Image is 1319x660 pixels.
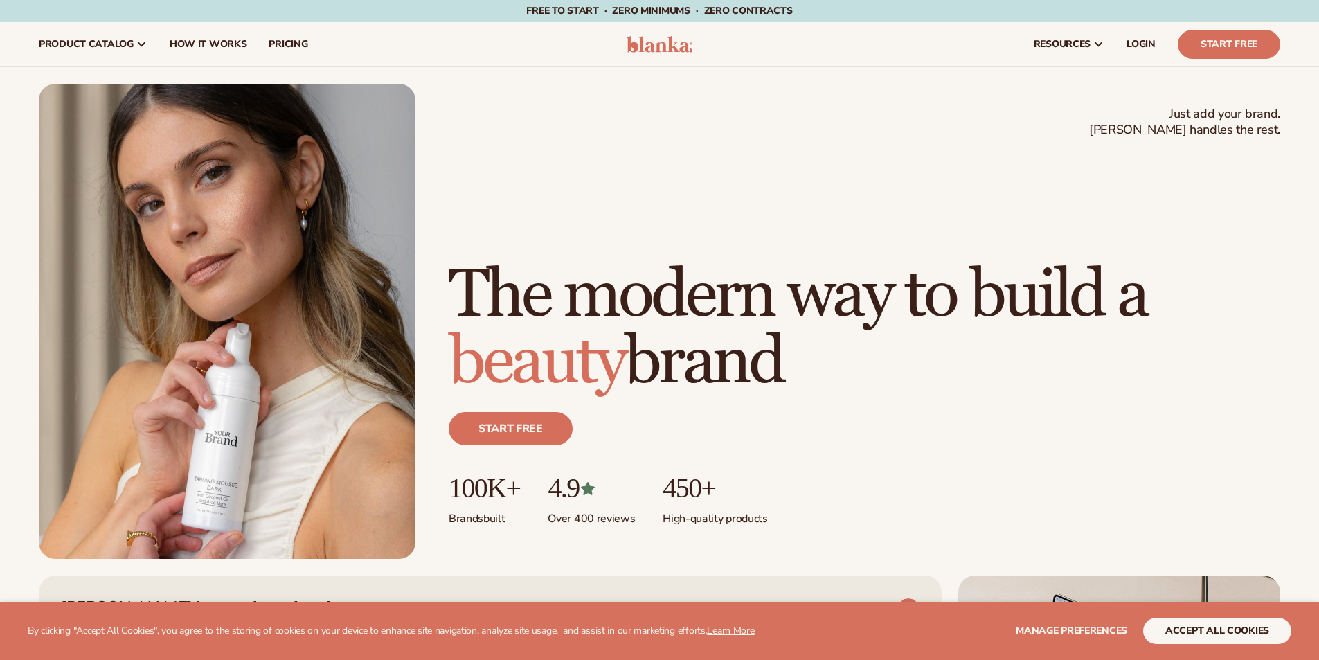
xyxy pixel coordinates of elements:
a: How It Works [159,22,258,66]
p: Brands built [449,503,520,526]
span: pricing [269,39,307,50]
h1: The modern way to build a brand [449,262,1280,395]
span: resources [1034,39,1091,50]
p: 100K+ [449,473,520,503]
span: LOGIN [1127,39,1156,50]
span: Free to start · ZERO minimums · ZERO contracts [526,4,792,17]
p: High-quality products [663,503,767,526]
a: Start free [449,412,573,445]
p: Over 400 reviews [548,503,635,526]
button: accept all cookies [1143,618,1291,644]
a: LOGIN [1115,22,1167,66]
span: beauty [449,321,625,402]
a: VIEW PRODUCTS [798,598,919,620]
span: Manage preferences [1016,624,1127,637]
p: 450+ [663,473,767,503]
a: resources [1023,22,1115,66]
span: product catalog [39,39,134,50]
img: logo [627,36,692,53]
p: 4.9 [548,473,635,503]
a: Learn More [707,624,754,637]
span: How It Works [170,39,247,50]
button: Manage preferences [1016,618,1127,644]
p: By clicking "Accept All Cookies", you agree to the storing of cookies on your device to enhance s... [28,625,755,637]
a: product catalog [28,22,159,66]
img: Female holding tanning mousse. [39,84,415,559]
span: Just add your brand. [PERSON_NAME] handles the rest. [1089,106,1280,139]
a: pricing [258,22,318,66]
a: Start Free [1178,30,1280,59]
